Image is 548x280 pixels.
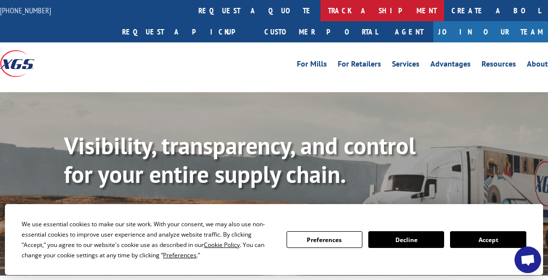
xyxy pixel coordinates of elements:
button: Accept [450,231,526,248]
a: Agent [385,21,433,42]
a: For Mills [297,60,327,71]
a: Advantages [430,60,471,71]
a: For Retailers [338,60,381,71]
button: Preferences [287,231,362,248]
div: We use essential cookies to make our site work. With your consent, we may also use non-essential ... [22,219,274,260]
a: Services [392,60,419,71]
a: Join Our Team [433,21,548,42]
a: Request a pickup [115,21,257,42]
a: Resources [482,60,516,71]
span: Preferences [163,251,196,259]
span: Cookie Policy [204,241,240,249]
div: Open chat [515,246,541,273]
a: Customer Portal [257,21,385,42]
button: Decline [368,231,444,248]
a: About [527,60,548,71]
b: Visibility, transparency, and control for your entire supply chain. [64,130,416,189]
div: Cookie Consent Prompt [5,204,543,275]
